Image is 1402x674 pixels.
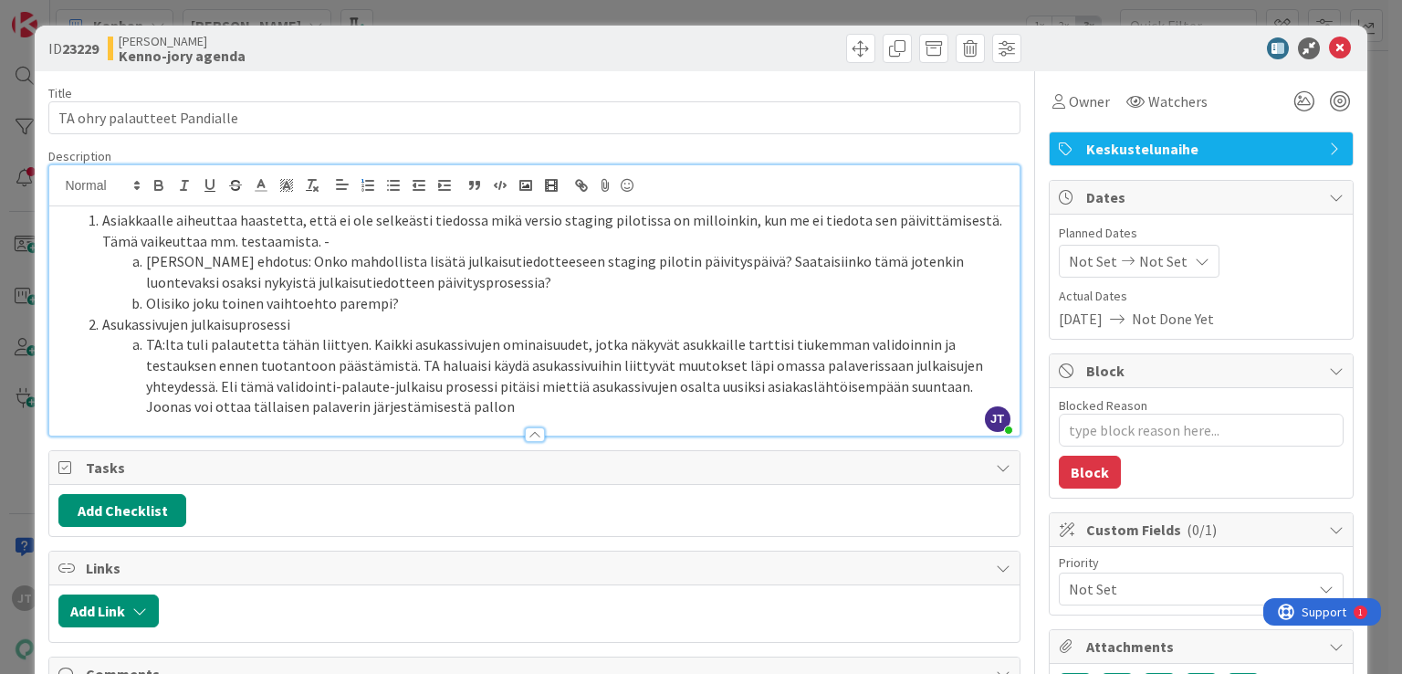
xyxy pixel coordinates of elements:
[1086,360,1320,382] span: Block
[58,494,186,527] button: Add Checklist
[48,37,99,59] span: ID
[1059,556,1344,569] div: Priority
[1069,90,1110,112] span: Owner
[86,457,986,479] span: Tasks
[1059,224,1344,243] span: Planned Dates
[48,85,72,101] label: Title
[1086,519,1320,541] span: Custom Fields
[95,7,99,22] div: 1
[48,148,111,164] span: Description
[1059,308,1103,330] span: [DATE]
[1069,250,1117,272] span: Not Set
[985,406,1010,432] span: JT
[1148,90,1208,112] span: Watchers
[58,595,159,627] button: Add Link
[80,334,1010,417] li: TA:lta tuli palautetta tähän liittyen. Kaikki asukassivujen ominaisuudet, jotka näkyvät asukkaill...
[1086,138,1320,160] span: Keskustelunaihe
[1132,308,1214,330] span: Not Done Yet
[80,251,1010,292] li: [PERSON_NAME] ehdotus: Onko mahdollista lisätä julkaisutiedotteeseen staging pilotin päivityspäiv...
[1059,397,1147,414] label: Blocked Reason
[1069,576,1303,602] span: Not Set
[1139,250,1188,272] span: Not Set
[119,48,246,63] b: Kenno-jory agenda
[80,293,1010,314] li: Olisiko joku toinen vaihtoehto parempi?
[119,34,246,48] span: [PERSON_NAME]
[86,557,986,579] span: Links
[62,39,99,58] b: 23229
[38,3,83,25] span: Support
[1059,456,1121,489] button: Block
[80,314,1010,335] li: Asukassivujen julkaisuprosessi
[1086,636,1320,658] span: Attachments
[1059,287,1344,306] span: Actual Dates
[1187,521,1217,539] span: ( 0/1 )
[48,101,1020,134] input: type card name here...
[1086,186,1320,208] span: Dates
[80,210,1010,251] li: Asiakkaalle aiheuttaa haastetta, että ei ole selkeästi tiedossa mikä versio staging pilotissa on ...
